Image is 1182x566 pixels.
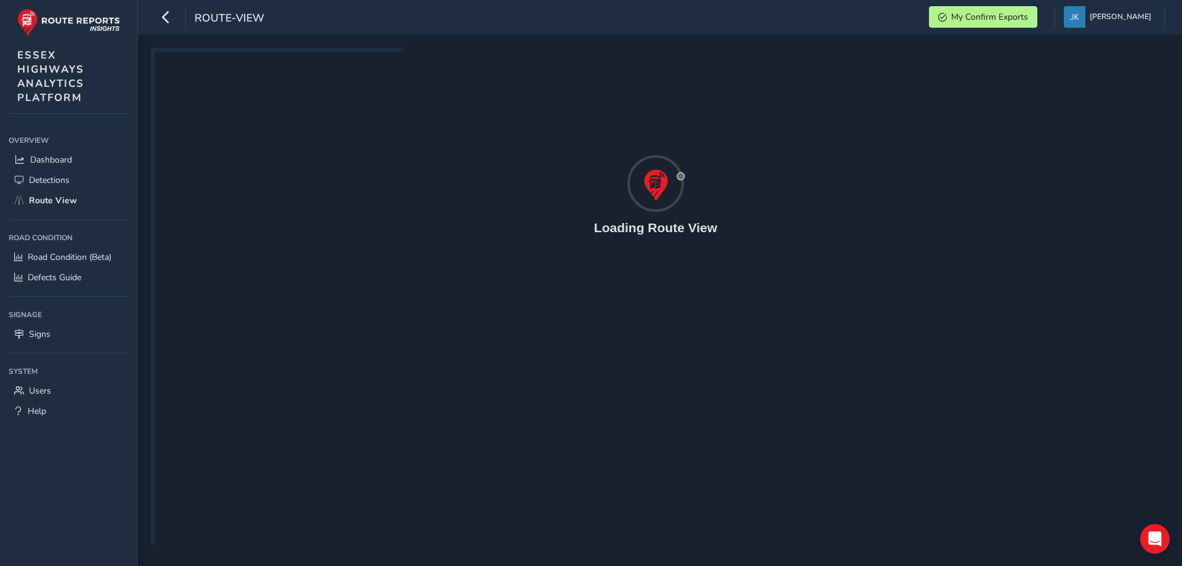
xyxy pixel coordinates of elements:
[9,401,129,421] a: Help
[17,48,84,105] span: ESSEX HIGHWAYS ANALYTICS PLATFORM
[1064,6,1085,28] img: diamond-layout
[594,220,717,235] h4: Loading Route View
[30,154,72,166] span: Dashboard
[9,228,129,247] div: Road Condition
[9,267,129,288] a: Defects Guide
[9,362,129,381] div: System
[9,190,129,211] a: Route View
[29,174,70,186] span: Detections
[9,150,129,170] a: Dashboard
[28,272,81,283] span: Defects Guide
[17,9,120,36] img: rr logo
[9,305,129,324] div: Signage
[28,251,111,263] span: Road Condition (Beta)
[195,10,264,28] span: route-view
[951,11,1028,23] span: My Confirm Exports
[9,131,129,150] div: Overview
[1090,6,1151,28] span: [PERSON_NAME]
[1140,524,1170,554] div: Open Intercom Messenger
[9,247,129,267] a: Road Condition (Beta)
[28,405,46,417] span: Help
[9,381,129,401] a: Users
[9,170,129,190] a: Detections
[929,6,1037,28] button: My Confirm Exports
[1064,6,1156,28] button: [PERSON_NAME]
[29,385,51,397] span: Users
[29,328,50,340] span: Signs
[9,324,129,344] a: Signs
[29,195,77,206] span: Route View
